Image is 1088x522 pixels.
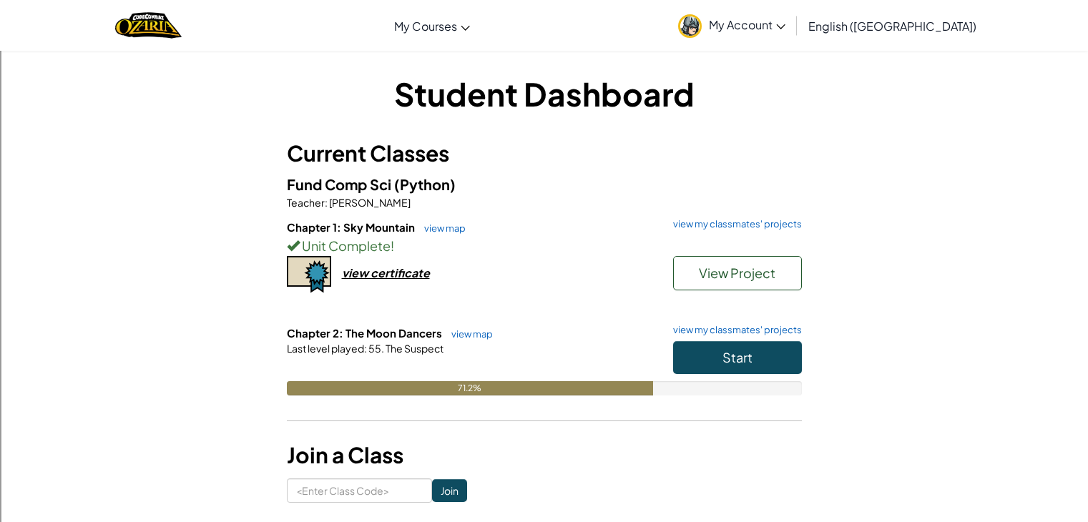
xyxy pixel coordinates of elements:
[671,3,793,48] a: My Account
[115,11,182,40] img: Home
[801,6,984,45] a: English ([GEOGRAPHIC_DATA])
[387,6,477,45] a: My Courses
[808,19,976,34] span: English ([GEOGRAPHIC_DATA])
[394,19,457,34] span: My Courses
[115,11,182,40] a: Ozaria by CodeCombat logo
[678,14,702,38] img: avatar
[709,17,785,32] span: My Account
